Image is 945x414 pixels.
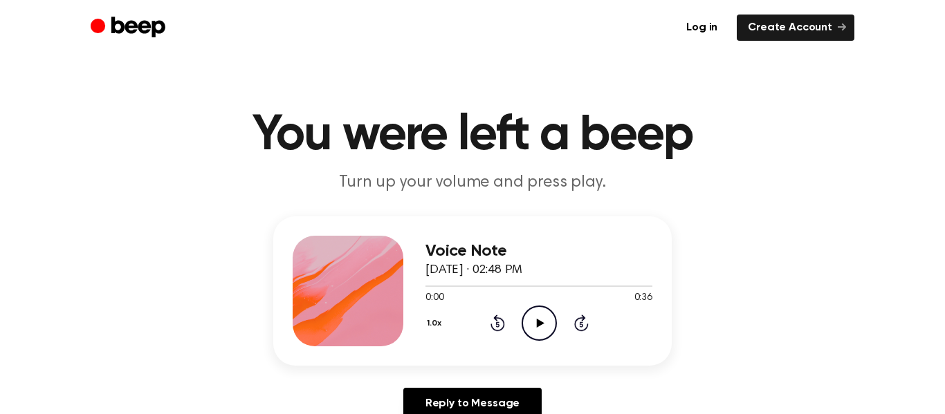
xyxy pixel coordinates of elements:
h1: You were left a beep [118,111,827,160]
a: Create Account [737,15,854,41]
p: Turn up your volume and press play. [207,171,738,194]
span: 0:36 [634,291,652,305]
button: 1.0x [425,312,447,335]
a: Log in [675,15,728,41]
span: 0:00 [425,291,443,305]
a: Beep [91,15,169,41]
span: [DATE] · 02:48 PM [425,264,522,276]
h3: Voice Note [425,242,652,261]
